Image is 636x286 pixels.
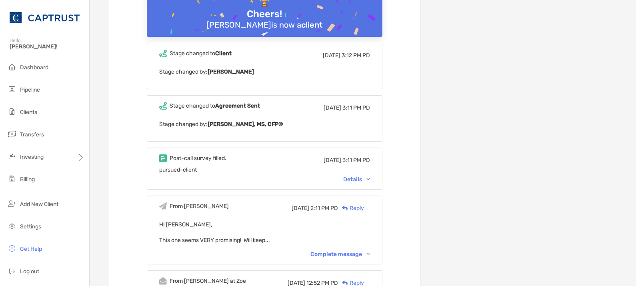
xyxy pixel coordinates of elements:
img: Chevron icon [366,178,370,180]
b: Agreement Sent [215,102,260,109]
span: Settings [20,223,41,230]
b: client [301,20,323,30]
span: Pipeline [20,86,40,93]
img: clients icon [7,107,17,116]
div: [PERSON_NAME] is now a [203,20,326,30]
span: Billing [20,176,35,183]
img: investing icon [7,152,17,161]
span: 3:12 PM PD [342,52,370,59]
span: Investing [20,154,44,160]
p: Stage changed by: [159,67,370,77]
img: CAPTRUST Logo [10,3,80,32]
div: Stage changed to [170,102,260,109]
div: Reply [338,204,364,212]
div: From [PERSON_NAME] [170,203,229,210]
span: [PERSON_NAME]! [10,43,84,50]
div: Details [343,176,370,183]
span: Transfers [20,131,44,138]
img: pipeline icon [7,84,17,94]
span: 3:11 PM PD [342,157,370,164]
span: 3:11 PM PD [342,104,370,111]
img: Event icon [159,202,167,210]
span: Dashboard [20,64,48,71]
img: settings icon [7,221,17,231]
span: [DATE] [292,205,309,212]
img: transfers icon [7,129,17,139]
span: Log out [20,268,39,275]
div: Cheers! [244,8,285,20]
img: billing icon [7,174,17,184]
span: [DATE] [323,52,340,59]
span: pursued-client [159,166,197,173]
img: Event icon [159,102,167,110]
span: Add New Client [20,201,58,208]
span: 2:11 PM PD [310,205,338,212]
b: [PERSON_NAME] [208,68,254,75]
img: Reply icon [342,280,348,286]
img: Chevron icon [366,253,370,255]
p: Stage changed by: [159,119,370,129]
img: Reply icon [342,206,348,211]
img: dashboard icon [7,62,17,72]
span: Clients [20,109,37,116]
p: This one seems VERY promising! Will keep... [159,235,370,245]
img: get-help icon [7,244,17,253]
img: logout icon [7,266,17,276]
img: add_new_client icon [7,199,17,208]
img: Event icon [159,277,167,285]
img: Event icon [159,154,167,162]
b: Client [215,50,232,57]
div: From [PERSON_NAME] at Zoe [170,278,246,284]
div: Stage changed to [170,50,232,57]
span: [DATE] [324,104,341,111]
b: [PERSON_NAME], MS, CFP® [208,121,283,128]
span: Get Help [20,246,42,252]
p: HI [PERSON_NAME], [159,220,370,230]
div: Post-call survey filled. [170,155,226,162]
div: Complete message [310,251,370,258]
img: Event icon [159,50,167,57]
span: [DATE] [324,157,341,164]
